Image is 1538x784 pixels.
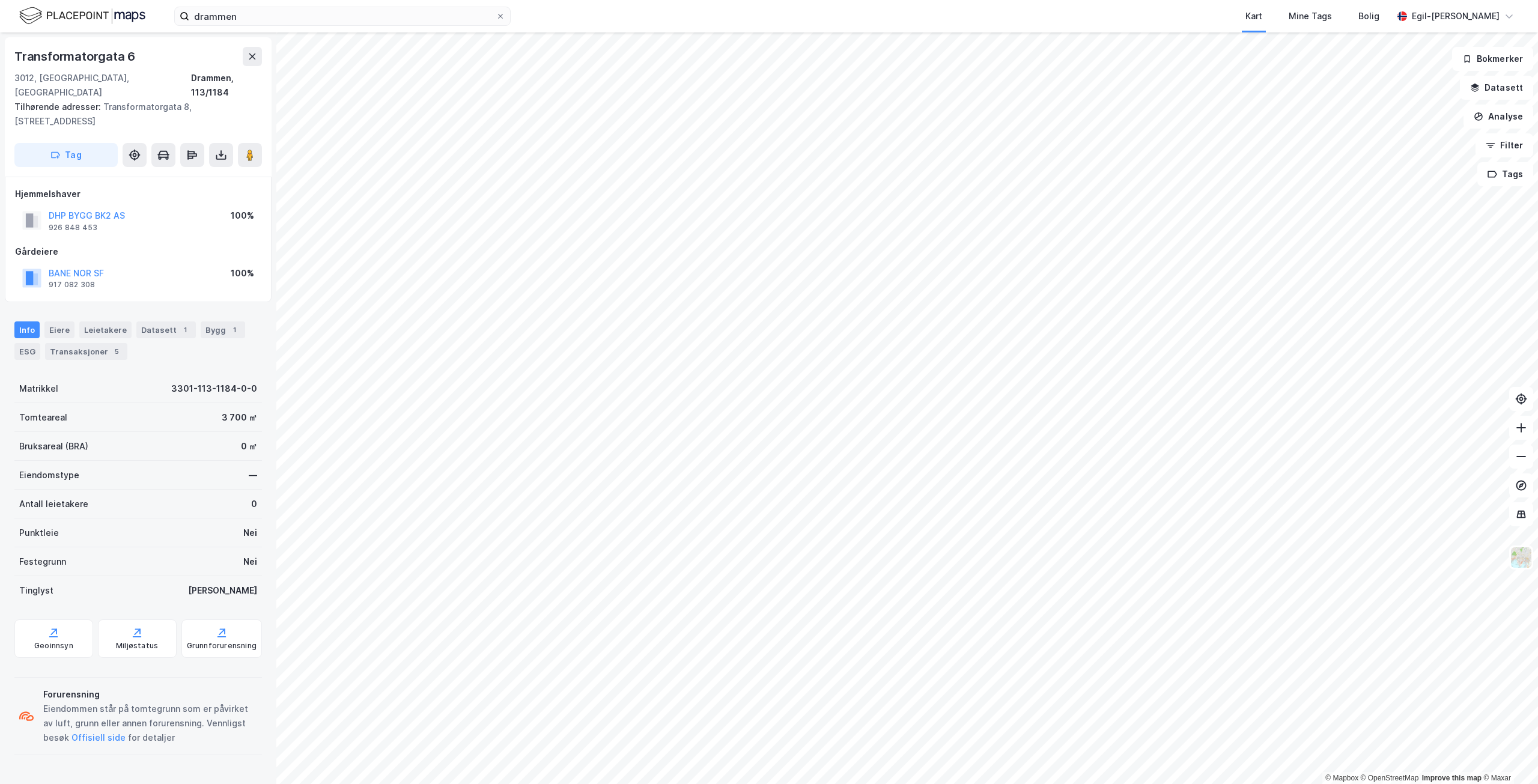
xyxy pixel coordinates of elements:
[251,497,257,511] div: 0
[19,583,53,598] div: Tinglyst
[43,702,257,745] div: Eiendommen står på tomtegrunn som er påvirket av luft, grunn eller annen forurensning. Vennligst ...
[19,381,58,396] div: Matrikkel
[187,641,257,651] div: Grunnforurensning
[14,47,138,66] div: Transformatorgata 6
[14,100,252,129] div: Transformatorgata 8, [STREET_ADDRESS]
[1358,9,1379,23] div: Bolig
[15,245,261,259] div: Gårdeiere
[171,381,257,396] div: 3301-113-1184-0-0
[1412,9,1500,23] div: Egil-[PERSON_NAME]
[188,583,257,598] div: [PERSON_NAME]
[14,71,191,100] div: 3012, [GEOGRAPHIC_DATA], [GEOGRAPHIC_DATA]
[19,555,66,569] div: Festegrunn
[15,187,261,201] div: Hjemmelshaver
[79,321,132,338] div: Leietakere
[1452,47,1533,71] button: Bokmerker
[249,468,257,482] div: —
[14,343,40,360] div: ESG
[14,143,118,167] button: Tag
[243,526,257,540] div: Nei
[14,102,103,112] span: Tilhørende adresser:
[201,321,245,338] div: Bygg
[111,345,123,357] div: 5
[1289,9,1332,23] div: Mine Tags
[19,497,88,511] div: Antall leietakere
[1460,76,1533,100] button: Datasett
[19,526,59,540] div: Punktleie
[49,280,95,290] div: 917 082 308
[19,468,79,482] div: Eiendomstype
[1245,9,1262,23] div: Kart
[136,321,196,338] div: Datasett
[241,439,257,454] div: 0 ㎡
[19,439,88,454] div: Bruksareal (BRA)
[34,641,73,651] div: Geoinnsyn
[1422,774,1482,782] a: Improve this map
[1510,546,1533,569] img: Z
[49,223,97,232] div: 926 848 453
[1464,105,1533,129] button: Analyse
[1361,774,1419,782] a: OpenStreetMap
[222,410,257,425] div: 3 700 ㎡
[19,5,145,26] img: logo.f888ab2527a4732fd821a326f86c7f29.svg
[43,687,257,702] div: Forurensning
[19,410,67,425] div: Tomteareal
[44,321,74,338] div: Eiere
[1325,774,1358,782] a: Mapbox
[179,324,191,336] div: 1
[231,208,254,223] div: 100%
[243,555,257,569] div: Nei
[231,266,254,281] div: 100%
[1477,162,1533,186] button: Tags
[45,343,127,360] div: Transaksjoner
[1476,133,1533,157] button: Filter
[116,641,158,651] div: Miljøstatus
[228,324,240,336] div: 1
[189,7,496,25] input: Søk på adresse, matrikkel, gårdeiere, leietakere eller personer
[191,71,262,100] div: Drammen, 113/1184
[14,321,40,338] div: Info
[1478,726,1538,784] iframe: Chat Widget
